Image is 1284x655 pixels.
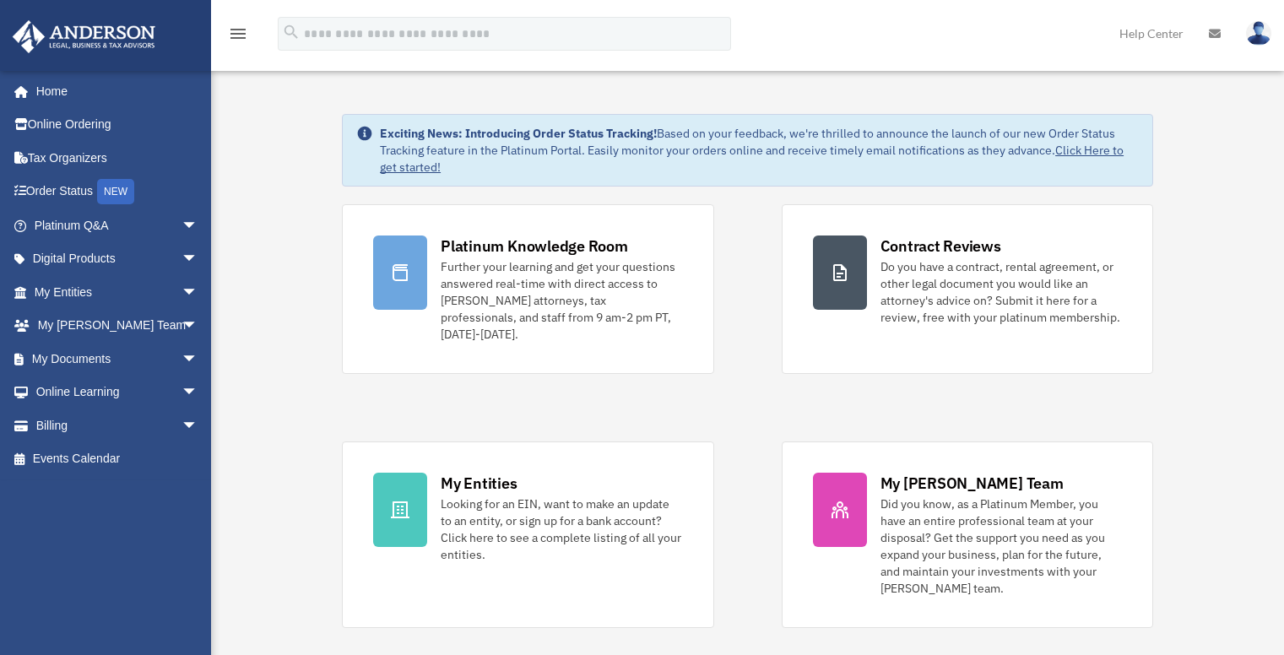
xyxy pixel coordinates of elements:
[12,275,224,309] a: My Entitiesarrow_drop_down
[441,495,682,563] div: Looking for an EIN, want to make an update to an entity, or sign up for a bank account? Click her...
[380,126,657,141] strong: Exciting News: Introducing Order Status Tracking!
[181,376,215,410] span: arrow_drop_down
[181,242,215,277] span: arrow_drop_down
[880,235,1001,257] div: Contract Reviews
[1246,21,1271,46] img: User Pic
[12,141,224,175] a: Tax Organizers
[380,125,1139,176] div: Based on your feedback, we're thrilled to announce the launch of our new Order Status Tracking fe...
[12,409,224,442] a: Billingarrow_drop_down
[181,342,215,376] span: arrow_drop_down
[880,495,1122,597] div: Did you know, as a Platinum Member, you have an entire professional team at your disposal? Get th...
[12,309,224,343] a: My [PERSON_NAME] Teamarrow_drop_down
[441,235,628,257] div: Platinum Knowledge Room
[12,208,224,242] a: Platinum Q&Aarrow_drop_down
[97,179,134,204] div: NEW
[782,441,1153,628] a: My [PERSON_NAME] Team Did you know, as a Platinum Member, you have an entire professional team at...
[12,376,224,409] a: Online Learningarrow_drop_down
[441,258,682,343] div: Further your learning and get your questions answered real-time with direct access to [PERSON_NAM...
[12,242,224,276] a: Digital Productsarrow_drop_down
[782,204,1153,374] a: Contract Reviews Do you have a contract, rental agreement, or other legal document you would like...
[12,108,224,142] a: Online Ordering
[880,258,1122,326] div: Do you have a contract, rental agreement, or other legal document you would like an attorney's ad...
[8,20,160,53] img: Anderson Advisors Platinum Portal
[181,409,215,443] span: arrow_drop_down
[880,473,1064,494] div: My [PERSON_NAME] Team
[181,275,215,310] span: arrow_drop_down
[12,175,224,209] a: Order StatusNEW
[12,342,224,376] a: My Documentsarrow_drop_down
[342,441,713,628] a: My Entities Looking for an EIN, want to make an update to an entity, or sign up for a bank accoun...
[342,204,713,374] a: Platinum Knowledge Room Further your learning and get your questions answered real-time with dire...
[181,309,215,344] span: arrow_drop_down
[228,24,248,44] i: menu
[228,30,248,44] a: menu
[441,473,517,494] div: My Entities
[380,143,1124,175] a: Click Here to get started!
[282,23,301,41] i: search
[12,74,215,108] a: Home
[12,442,224,476] a: Events Calendar
[181,208,215,243] span: arrow_drop_down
